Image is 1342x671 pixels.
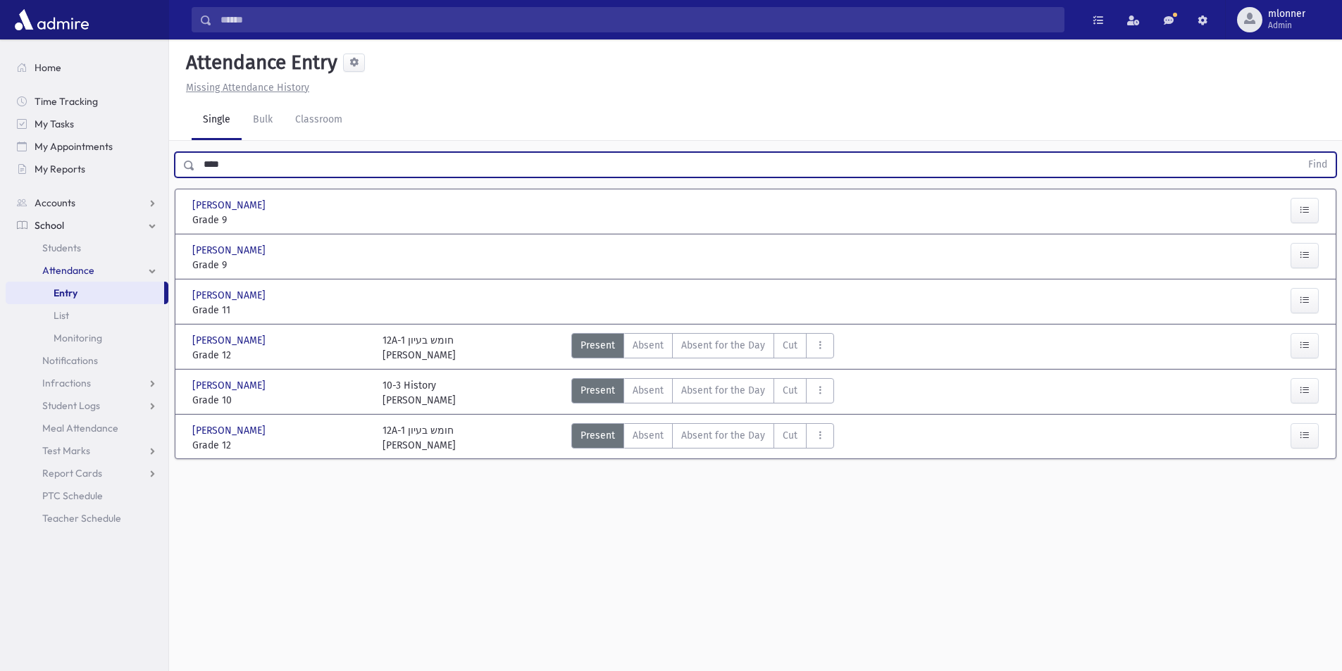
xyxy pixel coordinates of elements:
h5: Attendance Entry [180,51,337,75]
input: Search [212,7,1064,32]
span: Present [580,428,615,443]
span: Monitoring [54,332,102,344]
div: AttTypes [571,333,834,363]
span: Infractions [42,377,91,389]
a: Teacher Schedule [6,507,168,529]
a: Bulk [242,101,284,140]
span: Grade 9 [192,258,368,272]
span: [PERSON_NAME] [192,243,268,258]
span: [PERSON_NAME] [192,288,268,303]
a: Test Marks [6,439,168,462]
span: Test Marks [42,444,90,457]
span: Notifications [42,354,98,367]
span: Report Cards [42,467,102,479]
img: AdmirePro [11,6,92,34]
a: Attendance [6,259,168,282]
span: Time Tracking [35,95,98,108]
span: My Appointments [35,140,113,153]
a: Classroom [284,101,354,140]
span: Grade 10 [192,393,368,408]
span: Cut [783,383,797,398]
a: My Appointments [6,135,168,158]
a: Missing Attendance History [180,82,309,94]
span: Meal Attendance [42,422,118,434]
span: Absent [633,383,664,398]
div: 10-3 History [PERSON_NAME] [383,378,456,408]
span: Teacher Schedule [42,512,121,525]
div: 12A-1 חומש בעיון [PERSON_NAME] [383,333,456,363]
span: Grade 9 [192,213,368,227]
span: Grade 12 [192,438,368,453]
span: Grade 12 [192,348,368,363]
span: Absent for the Day [681,428,765,443]
a: Students [6,237,168,259]
a: Infractions [6,372,168,394]
u: Missing Attendance History [186,82,309,94]
a: Monitoring [6,327,168,349]
a: Single [192,101,242,140]
a: My Reports [6,158,168,180]
span: Home [35,61,61,74]
span: Absent for the Day [681,383,765,398]
a: Entry [6,282,164,304]
button: Find [1300,153,1336,177]
a: School [6,214,168,237]
span: School [35,219,64,232]
a: Report Cards [6,462,168,484]
span: Cut [783,338,797,353]
a: My Tasks [6,113,168,135]
div: AttTypes [571,378,834,408]
a: Student Logs [6,394,168,417]
a: Meal Attendance [6,417,168,439]
span: List [54,309,69,322]
span: Entry [54,287,77,299]
span: Admin [1268,20,1305,31]
span: [PERSON_NAME] [192,378,268,393]
a: Time Tracking [6,90,168,113]
span: mlonner [1268,8,1305,20]
span: Cut [783,428,797,443]
a: Accounts [6,192,168,214]
span: PTC Schedule [42,489,103,502]
span: [PERSON_NAME] [192,333,268,348]
div: 12A-1 חומש בעיון [PERSON_NAME] [383,423,456,453]
a: PTC Schedule [6,484,168,507]
a: List [6,304,168,327]
span: Attendance [42,264,94,277]
span: Absent [633,428,664,443]
span: Absent for the Day [681,338,765,353]
span: Accounts [35,196,75,209]
span: Present [580,383,615,398]
span: Students [42,242,81,254]
span: Student Logs [42,399,100,412]
span: Absent [633,338,664,353]
span: My Tasks [35,118,74,130]
a: Home [6,56,168,79]
span: [PERSON_NAME] [192,198,268,213]
span: Grade 11 [192,303,368,318]
span: My Reports [35,163,85,175]
div: AttTypes [571,423,834,453]
span: Present [580,338,615,353]
span: [PERSON_NAME] [192,423,268,438]
a: Notifications [6,349,168,372]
